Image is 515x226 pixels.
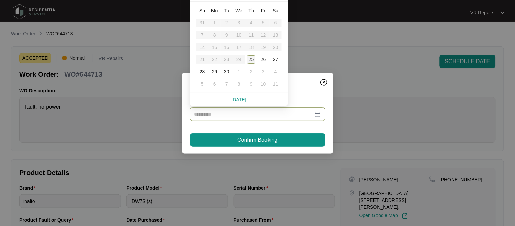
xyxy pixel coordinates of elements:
[223,68,231,76] div: 30
[270,66,282,78] td: 2025-10-04
[245,78,257,90] td: 2025-10-09
[196,78,208,90] td: 2025-10-05
[247,68,255,76] div: 2
[221,78,233,90] td: 2025-10-07
[270,53,282,66] td: 2025-09-27
[232,97,246,102] a: [DATE]
[245,4,257,17] th: Th
[237,136,277,144] span: Confirm Booking
[221,66,233,78] td: 2025-09-30
[247,80,255,88] div: 9
[259,68,268,76] div: 3
[198,68,206,76] div: 28
[245,66,257,78] td: 2025-10-02
[272,80,280,88] div: 11
[257,66,270,78] td: 2025-10-03
[208,78,221,90] td: 2025-10-06
[257,78,270,90] td: 2025-10-10
[259,80,268,88] div: 10
[223,80,231,88] div: 7
[257,53,270,66] td: 2025-09-26
[245,53,257,66] td: 2025-09-25
[320,78,328,86] img: closeCircle
[235,80,243,88] div: 8
[257,4,270,17] th: Fr
[318,77,329,88] button: Close
[198,80,206,88] div: 5
[233,4,245,17] th: We
[196,4,208,17] th: Su
[210,80,219,88] div: 6
[259,55,268,64] div: 26
[233,78,245,90] td: 2025-10-08
[235,68,243,76] div: 1
[272,68,280,76] div: 4
[270,4,282,17] th: Sa
[208,66,221,78] td: 2025-09-29
[196,66,208,78] td: 2025-09-28
[233,66,245,78] td: 2025-10-01
[270,78,282,90] td: 2025-10-11
[210,68,219,76] div: 29
[194,110,313,118] input: Date
[190,133,325,147] button: Confirm Booking
[208,4,221,17] th: Mo
[247,55,255,64] div: 25
[272,55,280,64] div: 27
[221,4,233,17] th: Tu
